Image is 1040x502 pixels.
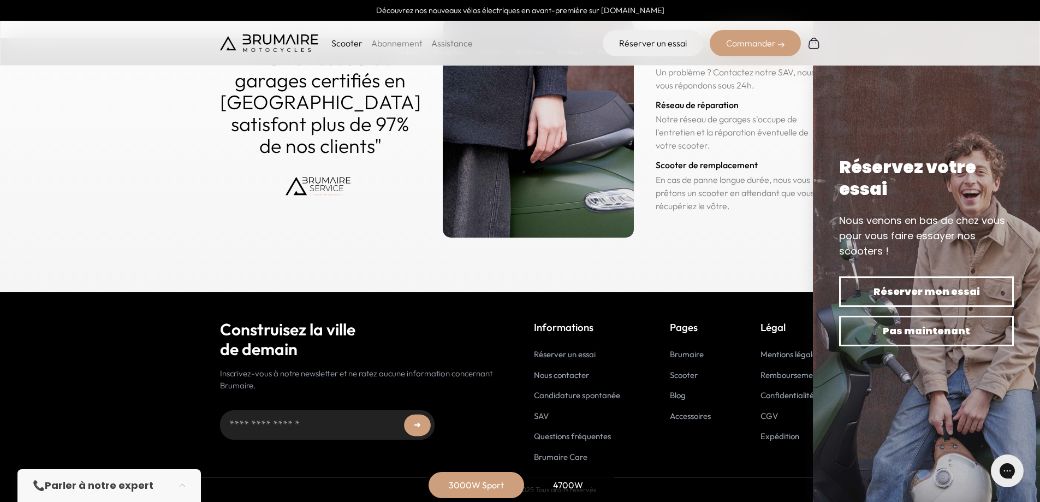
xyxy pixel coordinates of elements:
[656,173,821,212] p: En cas de panne longue durée, nous vous prêtons un scooter en attendant que vous récupériez le vô...
[760,320,821,335] p: Légal
[220,410,435,440] input: Adresse email...
[371,38,423,49] a: Abonnement
[404,415,431,436] button: ➜
[283,166,358,209] img: Brumaire Service
[760,411,778,421] a: CGV
[760,390,814,400] a: Confidentialité
[331,37,362,50] p: Scooter
[656,158,821,172] h3: Scooter de remplacement
[760,349,820,359] a: Mentions légales
[433,472,520,498] div: 3000W Sport
[220,34,318,52] img: Brumaire Motocycles
[670,390,686,400] a: Blog
[534,411,549,421] a: SAV
[534,452,587,462] a: Brumaire Care
[778,42,785,48] img: right-arrow-2.png
[220,320,507,359] h2: Construisez la ville de demain
[670,411,711,421] a: Accessoires
[656,98,821,111] h3: Réseau de réparation
[807,37,821,50] img: Panier
[534,349,596,359] a: Réserver un essai
[534,370,589,380] a: Nous contacter
[710,30,801,56] div: Commander
[525,472,612,498] div: 4700W
[670,320,711,335] p: Pages
[985,451,1029,491] iframe: Gorgias live chat messenger
[656,66,821,92] p: Un problème ? Contactez notre SAV, nous vous répondons sous 24h.
[534,390,620,400] a: Candidature spontanée
[603,30,703,56] a: Réserver un essai
[220,48,421,157] p: "Notre réseau de garages certifiés en [GEOGRAPHIC_DATA] satisfont plus de 97% de nos clients"
[220,368,507,392] p: Inscrivez-vous à notre newsletter et ne ratez aucune information concernant Brumaire.
[760,370,821,380] a: Remboursement
[760,431,799,441] a: Expédition
[534,320,620,335] p: Informations
[670,349,704,359] a: Brumaire
[431,38,473,49] a: Assistance
[670,370,698,380] a: Scooter
[534,431,611,441] a: Questions fréquentes
[443,19,634,238] img: qualite_garantie.jpg
[656,113,821,152] p: Notre réseau de garages s'occupe de l'entretien et la réparation éventuelle de votre scooter.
